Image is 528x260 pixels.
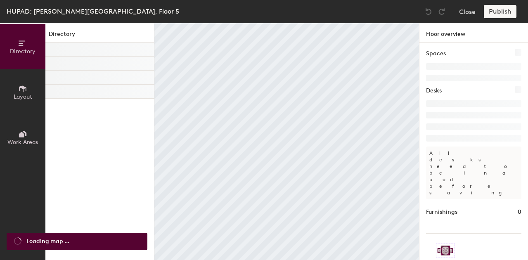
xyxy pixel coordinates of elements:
[419,23,528,43] h1: Floor overview
[10,48,36,55] span: Directory
[426,49,446,58] h1: Spaces
[14,93,32,100] span: Layout
[438,7,446,16] img: Redo
[518,208,521,217] h1: 0
[436,243,455,258] img: Sticker logo
[26,237,69,246] span: Loading map ...
[45,30,154,43] h1: Directory
[459,5,476,18] button: Close
[7,139,38,146] span: Work Areas
[154,23,419,260] canvas: Map
[426,147,521,199] p: All desks need to be in a pod before saving
[424,7,433,16] img: Undo
[7,6,179,17] div: HUPAD: [PERSON_NAME][GEOGRAPHIC_DATA], Floor 5
[426,208,457,217] h1: Furnishings
[426,86,442,95] h1: Desks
